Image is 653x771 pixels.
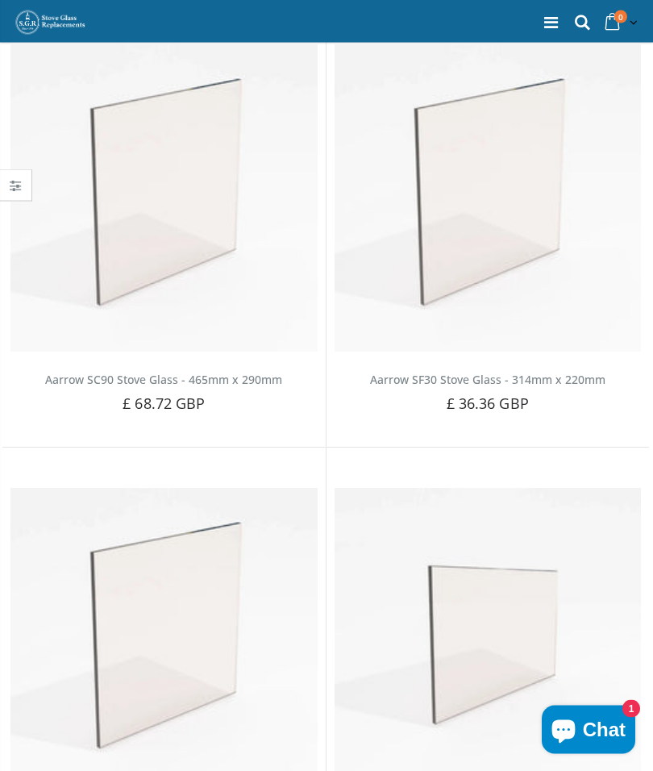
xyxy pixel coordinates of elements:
[335,45,642,352] img: Aarrow SF30 Stove Glass
[45,373,282,388] a: Aarrow SC90 Stove Glass - 465mm x 290mm
[447,394,529,414] span: £ 36.36 GBP
[600,7,641,39] a: 0
[370,373,605,388] a: Aarrow SF30 Stove Glass - 314mm x 220mm
[10,45,318,352] img: Aarrow SC90 Stove Glass - 465mm x 290mm
[614,10,627,23] span: 0
[15,10,87,35] img: Stove Glass Replacement
[544,11,558,33] a: Menu
[123,394,205,414] span: £ 68.72 GBP
[537,706,640,758] inbox-online-store-chat: Shopify online store chat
